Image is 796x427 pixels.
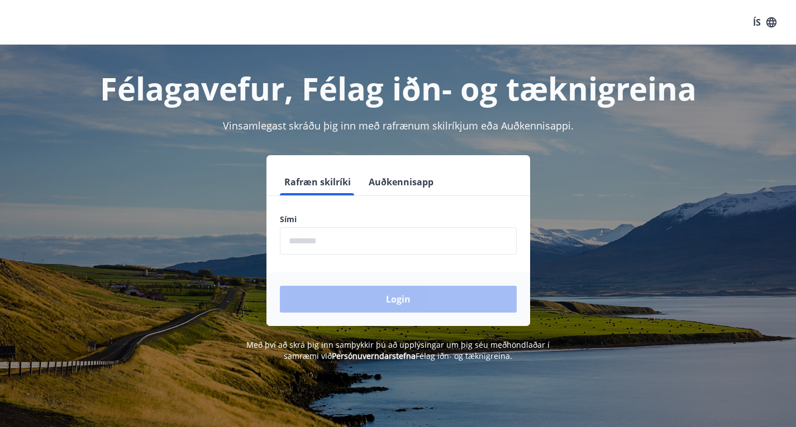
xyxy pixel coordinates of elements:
[280,214,517,225] label: Sími
[332,351,416,361] a: Persónuverndarstefna
[364,169,438,195] button: Auðkennisapp
[13,67,783,109] h1: Félagavefur, Félag iðn- og tæknigreina
[747,12,783,32] button: ÍS
[223,119,574,132] span: Vinsamlegast skráðu þig inn með rafrænum skilríkjum eða Auðkennisappi.
[280,169,355,195] button: Rafræn skilríki
[246,339,550,361] span: Með því að skrá þig inn samþykkir þú að upplýsingar um þig séu meðhöndlaðar í samræmi við Félag i...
